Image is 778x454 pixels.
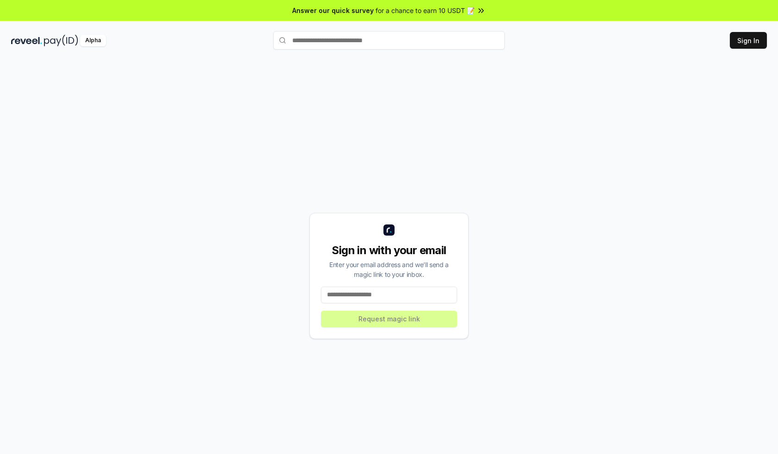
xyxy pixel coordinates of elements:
[80,35,106,46] div: Alpha
[321,243,457,258] div: Sign in with your email
[383,224,395,236] img: logo_small
[376,6,475,15] span: for a chance to earn 10 USDT 📝
[321,260,457,279] div: Enter your email address and we’ll send a magic link to your inbox.
[44,35,78,46] img: pay_id
[292,6,374,15] span: Answer our quick survey
[11,35,42,46] img: reveel_dark
[730,32,767,49] button: Sign In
